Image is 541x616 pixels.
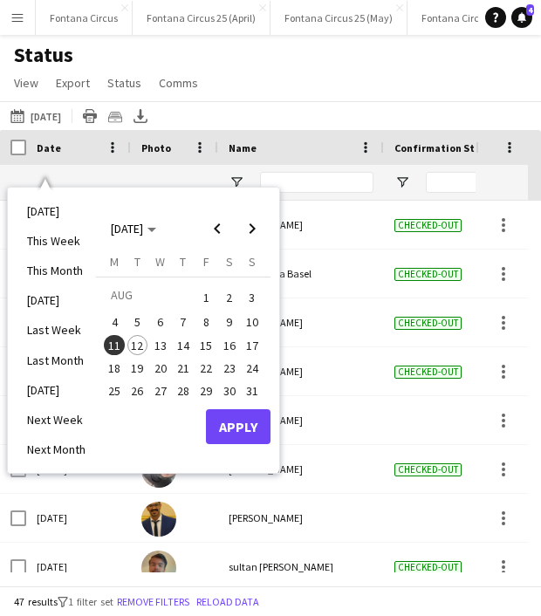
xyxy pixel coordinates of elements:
button: Open Filter Menu [394,175,410,190]
button: [DATE] [7,106,65,127]
span: 21 [173,358,194,379]
span: Date [37,141,61,154]
li: Next Week [17,405,96,435]
button: 17-08-2025 [241,334,264,357]
button: 31-08-2025 [241,380,264,402]
button: 10-08-2025 [241,311,264,333]
span: 10 [242,312,263,333]
span: 14 [173,335,194,356]
button: Fontana Circus 25 (April) [133,1,270,35]
button: 11-08-2025 [103,334,126,357]
span: 2 [219,285,240,310]
li: [DATE] [17,285,96,315]
img: Bilal Ibrahim [141,502,176,537]
span: Checked-out [394,317,462,330]
span: Checked-out [394,366,462,379]
li: [DATE] [17,196,96,226]
app-action-btn: Export XLSX [130,106,151,127]
button: 19-08-2025 [126,357,148,380]
img: sultan Alkuhdhari [141,551,176,585]
button: 22-08-2025 [195,357,217,380]
span: 29 [195,380,216,401]
button: Fontana Circus [36,1,133,35]
button: Open Filter Menu [229,175,244,190]
span: View [14,75,38,91]
span: S [249,254,256,270]
span: Confirmation Status [394,141,497,154]
span: 1 filter set [68,595,113,608]
span: M [110,254,119,270]
button: Remove filters [113,592,193,612]
button: Next month [235,211,270,246]
button: 01-08-2025 [195,284,217,311]
li: Last Month [17,346,96,375]
span: 24 [242,358,263,379]
input: Confirmation Status Filter Input [426,172,539,193]
div: [DATE] [26,494,131,542]
button: Choose month and year [104,213,163,244]
button: 08-08-2025 [195,311,217,333]
span: 4 [104,312,125,333]
button: 05-08-2025 [126,311,148,333]
span: Status [107,75,141,91]
span: 6 [150,312,171,333]
span: 7 [173,312,194,333]
div: [DATE] [26,543,131,591]
li: [DATE] [17,375,96,405]
button: Apply [206,409,270,444]
button: 07-08-2025 [172,311,195,333]
span: [PERSON_NAME] [229,511,303,524]
span: 17 [242,335,263,356]
span: 28 [173,380,194,401]
button: 25-08-2025 [103,380,126,402]
span: 27 [150,380,171,401]
button: 24-08-2025 [241,357,264,380]
button: 16-08-2025 [217,334,240,357]
span: Comms [159,75,198,91]
span: T [180,254,186,270]
button: 06-08-2025 [149,311,172,333]
span: 12 [127,335,148,356]
span: 1 [195,285,216,310]
button: Previous month [200,211,235,246]
button: 03-08-2025 [241,284,264,311]
span: 9 [219,312,240,333]
li: Next Month [17,435,96,464]
button: 30-08-2025 [217,380,240,402]
button: 29-08-2025 [195,380,217,402]
button: 28-08-2025 [172,380,195,402]
button: 15-08-2025 [195,334,217,357]
button: 20-08-2025 [149,357,172,380]
button: 23-08-2025 [217,357,240,380]
li: This Week [17,226,96,256]
span: Export [56,75,90,91]
span: Photo [141,141,171,154]
a: View [7,72,45,94]
span: 19 [127,358,148,379]
span: Checked-out [394,219,462,232]
span: 25 [104,380,125,401]
span: 18 [104,358,125,379]
span: 15 [195,335,216,356]
span: 4 [526,4,534,16]
td: AUG [103,284,195,311]
span: 5 [127,312,148,333]
a: Comms [152,72,205,94]
span: sultan [PERSON_NAME] [229,560,333,573]
span: 16 [219,335,240,356]
li: This Month [17,256,96,285]
button: 04-08-2025 [103,311,126,333]
span: 3 [242,285,263,310]
button: 21-08-2025 [172,357,195,380]
button: 13-08-2025 [149,334,172,357]
button: 12-08-2025 [126,334,148,357]
button: 27-08-2025 [149,380,172,402]
span: 30 [219,380,240,401]
a: Export [49,72,97,94]
span: T [134,254,140,270]
span: Checked-out [394,463,462,476]
span: F [203,254,209,270]
span: Name [229,141,257,154]
a: 4 [511,7,532,28]
button: Reload data [193,592,263,612]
